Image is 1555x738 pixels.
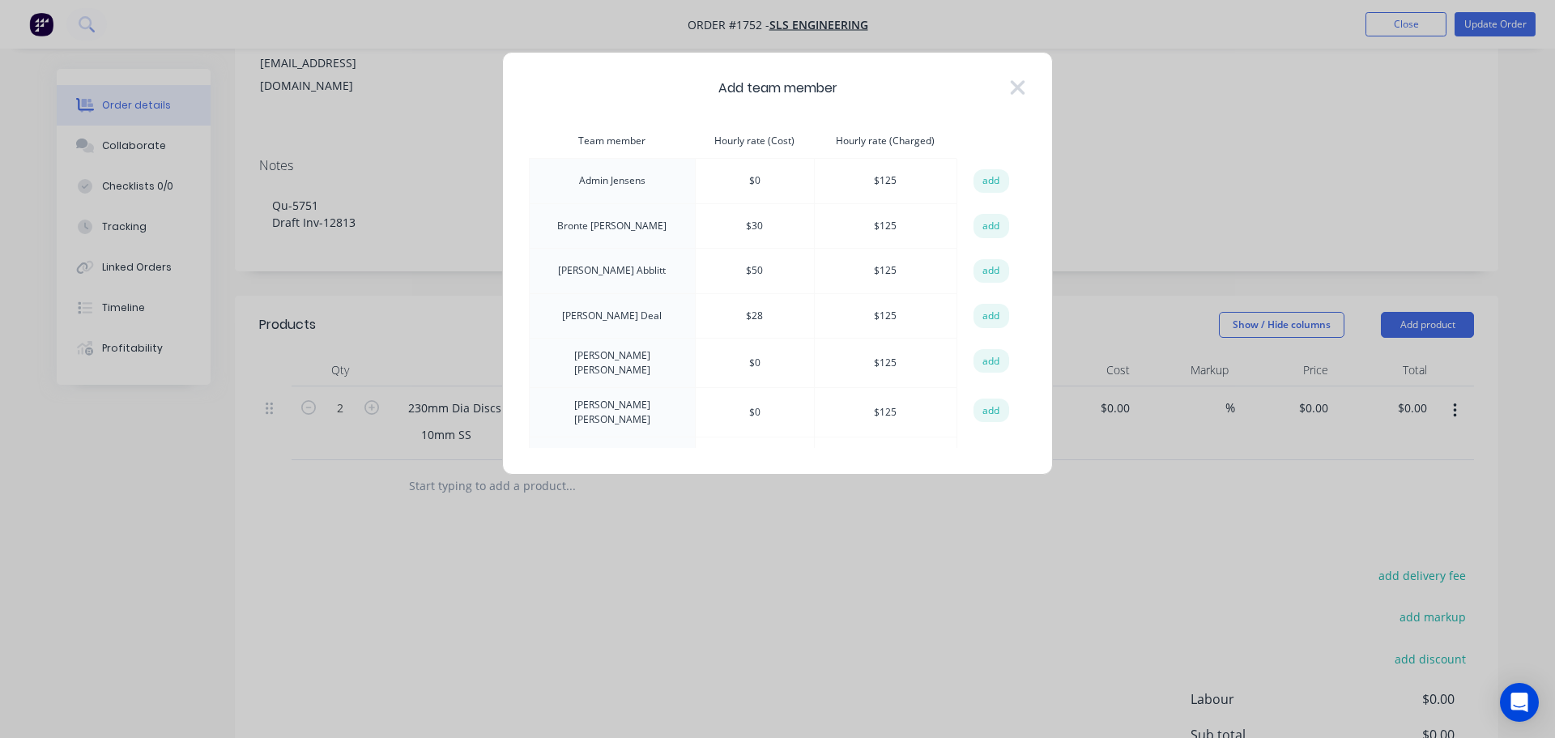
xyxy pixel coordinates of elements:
[695,159,814,204] td: $ 0
[814,437,956,483] td: $ 125
[530,159,696,204] td: Admin Jensens
[695,293,814,339] td: $ 28
[814,159,956,204] td: $ 125
[530,124,696,159] th: Team member
[973,399,1009,423] button: add
[814,249,956,294] td: $ 125
[814,203,956,249] td: $ 125
[814,293,956,339] td: $ 125
[814,388,956,437] td: $ 125
[973,448,1009,472] button: add
[695,249,814,294] td: $ 50
[695,203,814,249] td: $ 30
[973,349,1009,373] button: add
[973,304,1009,328] button: add
[814,339,956,388] td: $ 125
[530,249,696,294] td: [PERSON_NAME] Abblitt
[530,339,696,388] td: [PERSON_NAME] [PERSON_NAME]
[530,293,696,339] td: [PERSON_NAME] Deal
[814,124,956,159] th: Hourly rate (Charged)
[973,214,1009,238] button: add
[530,437,696,483] td: Welding Labourer
[973,259,1009,284] button: add
[695,437,814,483] td: $ 50
[695,339,814,388] td: $ 0
[530,388,696,437] td: [PERSON_NAME] [PERSON_NAME]
[695,124,814,159] th: Hourly rate (Cost)
[718,79,837,98] span: Add team member
[973,169,1009,194] button: add
[956,124,1025,159] th: action
[530,203,696,249] td: Bronte [PERSON_NAME]
[695,388,814,437] td: $ 0
[1500,683,1539,722] div: Open Intercom Messenger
